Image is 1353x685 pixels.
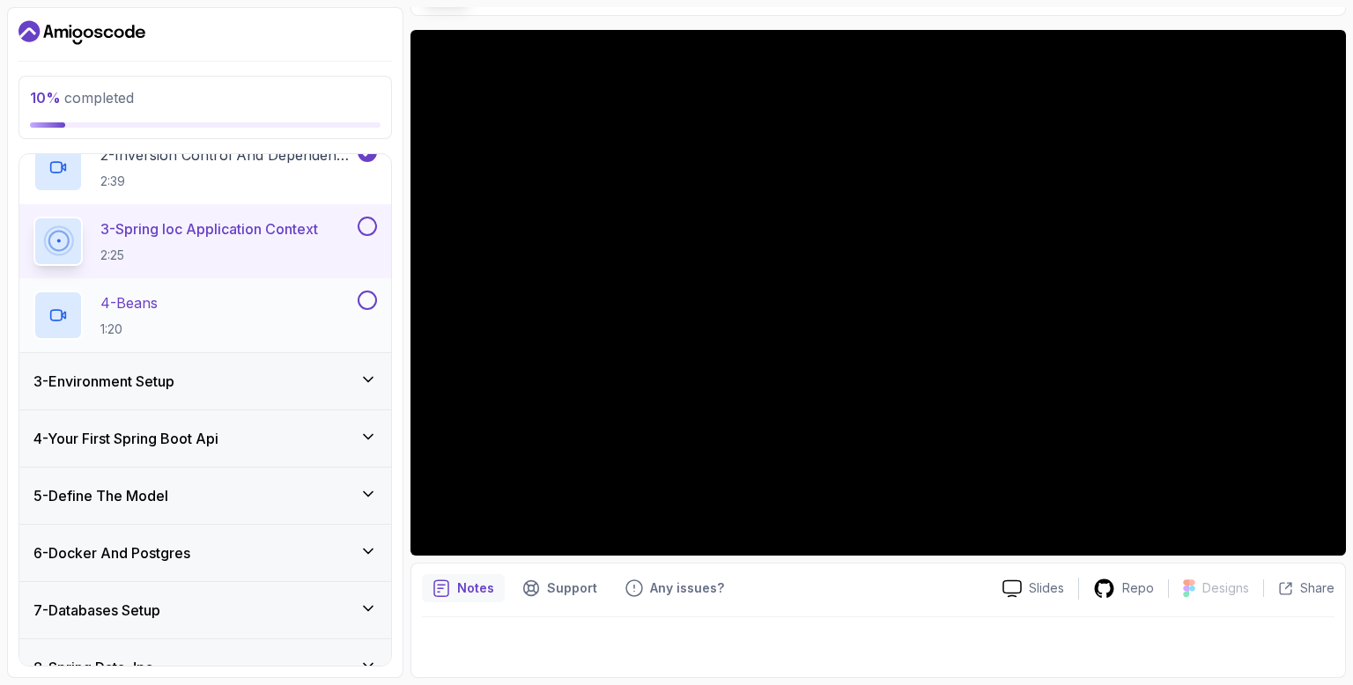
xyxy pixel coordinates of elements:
[1079,578,1168,600] a: Repo
[33,600,160,621] h3: 7 - Databases Setup
[33,542,190,563] h3: 6 - Docker And Postgres
[512,574,608,602] button: Support button
[19,353,391,409] button: 3-Environment Setup
[1029,579,1064,597] p: Slides
[410,30,1346,556] iframe: 3 - Spring IoC Application Context
[33,143,377,192] button: 2-Inversion Control And Dependency Injection2:39
[18,18,145,47] a: Dashboard
[1300,579,1335,597] p: Share
[19,582,391,638] button: 7-Databases Setup
[19,410,391,467] button: 4-Your First Spring Boot Api
[33,428,218,449] h3: 4 - Your First Spring Boot Api
[422,574,505,602] button: notes button
[100,144,354,166] p: 2 - Inversion Control And Dependency Injection
[650,579,724,597] p: Any issues?
[100,218,318,239] p: 3 - Spring Ioc Application Context
[100,247,318,264] p: 2:25
[100,320,158,338] p: 1:20
[33,657,153,678] h3: 8 - Spring Data Jpa
[30,89,61,107] span: 10 %
[30,89,134,107] span: completed
[19,525,391,581] button: 6-Docker And Postgres
[547,579,597,597] p: Support
[1122,579,1154,597] p: Repo
[19,468,391,524] button: 5-Define The Model
[1202,579,1249,597] p: Designs
[457,579,494,597] p: Notes
[615,574,735,602] button: Feedback button
[988,579,1078,598] a: Slides
[33,291,377,340] button: 4-Beans1:20
[100,173,354,190] p: 2:39
[33,217,377,266] button: 3-Spring Ioc Application Context2:25
[33,485,168,506] h3: 5 - Define The Model
[100,292,158,313] p: 4 - Beans
[1263,579,1335,597] button: Share
[33,371,174,392] h3: 3 - Environment Setup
